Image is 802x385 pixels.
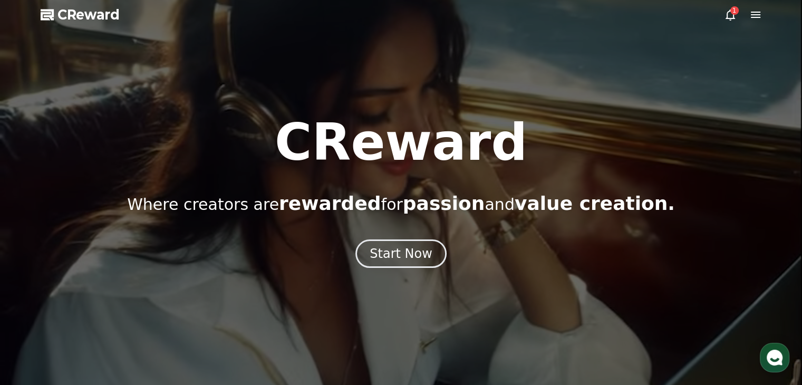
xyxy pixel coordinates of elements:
[403,192,485,214] span: passion
[730,6,739,15] div: 1
[136,297,202,324] a: Settings
[275,117,527,168] h1: CReward
[88,314,119,322] span: Messages
[27,313,45,322] span: Home
[724,8,737,21] a: 1
[279,192,381,214] span: rewarded
[127,193,675,214] p: Where creators are for and
[41,6,120,23] a: CReward
[515,192,675,214] span: value creation.
[355,250,447,260] a: Start Now
[370,245,432,262] div: Start Now
[70,297,136,324] a: Messages
[355,239,447,268] button: Start Now
[57,6,120,23] span: CReward
[3,297,70,324] a: Home
[156,313,182,322] span: Settings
